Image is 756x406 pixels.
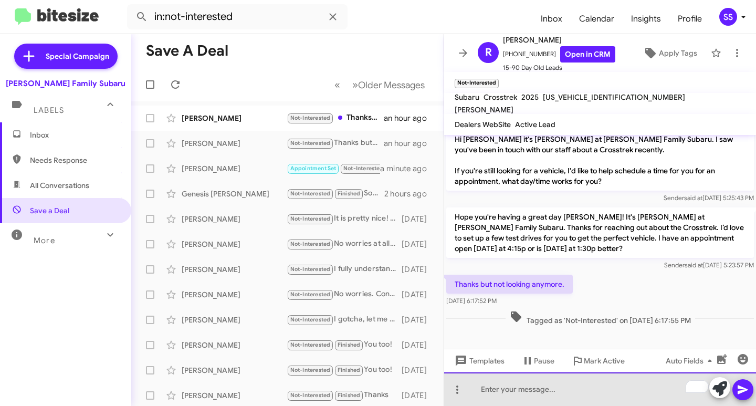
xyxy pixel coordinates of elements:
[346,74,431,96] button: Next
[506,310,695,326] span: Tagged as 'Not-Interested' on [DATE] 6:17:55 PM
[338,341,361,348] span: Finished
[182,289,287,300] div: [PERSON_NAME]
[30,205,69,216] span: Save a Deal
[402,214,435,224] div: [DATE]
[290,392,331,399] span: Not-Interested
[444,372,756,406] div: To enrich screen reader interactions, please activate Accessibility in Grammarly extension settings
[334,78,340,91] span: «
[446,130,754,191] p: Hi [PERSON_NAME] it's [PERSON_NAME] at [PERSON_NAME] Family Subaru. I saw you've been in touch wi...
[290,140,331,147] span: Not-Interested
[571,4,623,34] a: Calendar
[46,51,109,61] span: Special Campaign
[455,79,499,88] small: Not-Interested
[657,351,724,370] button: Auto Fields
[287,364,402,376] div: You too!
[290,241,331,247] span: Not-Interested
[287,263,402,275] div: I fully understand. I do apologize for your unsatisfactory visit. Is there anything i can do to a...
[182,264,287,275] div: [PERSON_NAME]
[380,163,435,174] div: a minute ago
[484,92,517,102] span: Crosstrek
[384,189,435,199] div: 2 hours ago
[446,297,497,305] span: [DATE] 6:17:52 PM
[402,239,435,249] div: [DATE]
[513,351,563,370] button: Pause
[287,339,402,351] div: You too!
[455,120,511,129] span: Dealers WebSite
[515,120,555,129] span: Active Lead
[453,351,505,370] span: Templates
[503,63,615,73] span: 15-90 Day Old Leads
[34,106,64,115] span: Labels
[352,78,358,91] span: »
[14,44,118,69] a: Special Campaign
[182,239,287,249] div: [PERSON_NAME]
[287,112,384,124] div: Thanks for the invite. I have already purchased the vehicle. Thanks
[287,137,384,149] div: Thanks but not looking anymore.
[402,340,435,350] div: [DATE]
[182,138,287,149] div: [PERSON_NAME]
[182,365,287,376] div: [PERSON_NAME]
[30,155,119,165] span: Needs Response
[329,74,431,96] nav: Page navigation example
[684,194,702,202] span: said at
[503,46,615,63] span: [PHONE_NUMBER]
[543,92,685,102] span: [US_VEHICLE_IDENTIFICATION_NUMBER]
[290,215,331,222] span: Not-Interested
[6,78,125,89] div: [PERSON_NAME] Family Subaru
[182,163,287,174] div: [PERSON_NAME]
[623,4,669,34] a: Insights
[127,4,348,29] input: Search
[455,92,479,102] span: Subaru
[402,390,435,401] div: [DATE]
[358,79,425,91] span: Older Messages
[287,238,402,250] div: No worries at all. Keep us updated we would love to help you in the future!
[446,275,573,294] p: Thanks but not looking anymore.
[664,261,754,269] span: Sender [DATE] 5:23:57 PM
[30,130,119,140] span: Inbox
[446,207,754,258] p: Hope you're having a great day [PERSON_NAME]! It's [PERSON_NAME] at [PERSON_NAME] Family Subaru. ...
[182,214,287,224] div: [PERSON_NAME]
[290,291,331,298] span: Not-Interested
[669,4,710,34] a: Profile
[521,92,539,102] span: 2025
[532,4,571,34] a: Inbox
[287,288,402,300] div: No worries. Congratulations! What did you end up purchasing?
[402,315,435,325] div: [DATE]
[290,190,331,197] span: Not-Interested
[666,351,716,370] span: Auto Fields
[384,113,435,123] div: an hour ago
[290,341,331,348] span: Not-Interested
[146,43,228,59] h1: Save a Deal
[182,315,287,325] div: [PERSON_NAME]
[685,261,703,269] span: said at
[563,351,633,370] button: Mark Active
[659,44,697,63] span: Apply Tags
[287,188,384,200] div: Sounds great! I will go ahead and update our system.
[338,392,361,399] span: Finished
[485,44,492,61] span: R
[710,8,744,26] button: SS
[290,316,331,323] span: Not-Interested
[338,367,361,373] span: Finished
[34,236,55,245] span: More
[402,289,435,300] div: [DATE]
[182,189,287,199] div: Genesis [PERSON_NAME]
[287,389,402,401] div: Thanks
[182,340,287,350] div: [PERSON_NAME]
[534,351,554,370] span: Pause
[338,190,361,197] span: Finished
[290,165,337,172] span: Appointment Set
[290,367,331,373] span: Not-Interested
[343,165,384,172] span: Not-Interested
[384,138,435,149] div: an hour ago
[287,314,402,326] div: I gotcha, let me discuss this with my management team!
[290,114,331,121] span: Not-Interested
[290,266,331,273] span: Not-Interested
[402,365,435,376] div: [DATE]
[455,105,513,114] span: [PERSON_NAME]
[560,46,615,63] a: Open in CRM
[328,74,346,96] button: Previous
